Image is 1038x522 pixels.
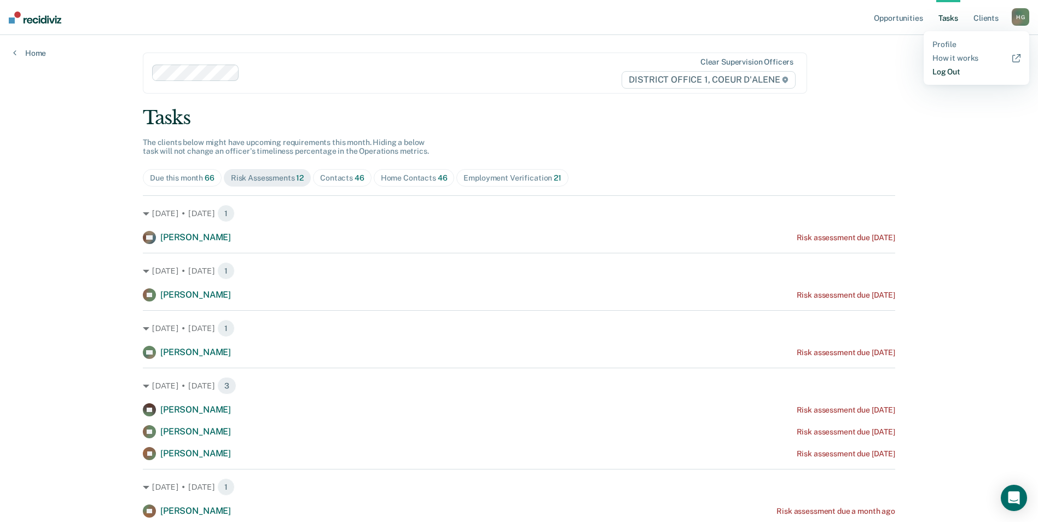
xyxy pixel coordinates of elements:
[320,173,364,183] div: Contacts
[143,107,895,129] div: Tasks
[205,173,214,182] span: 66
[217,377,236,395] span: 3
[143,478,895,496] div: [DATE] • [DATE] 1
[932,40,1020,49] a: Profile
[797,291,895,300] div: Risk assessment due [DATE]
[160,289,231,300] span: [PERSON_NAME]
[355,173,364,182] span: 46
[9,11,61,24] img: Recidiviz
[160,448,231,459] span: [PERSON_NAME]
[143,320,895,337] div: [DATE] • [DATE] 1
[217,320,235,337] span: 1
[438,173,448,182] span: 46
[160,404,231,415] span: [PERSON_NAME]
[932,67,1020,77] a: Log Out
[932,54,1020,63] a: How it works
[463,173,561,183] div: Employment Verification
[231,173,304,183] div: Risk Assessments
[160,232,231,242] span: [PERSON_NAME]
[776,507,895,516] div: Risk assessment due a month ago
[217,478,235,496] span: 1
[217,262,235,280] span: 1
[797,348,895,357] div: Risk assessment due [DATE]
[143,205,895,222] div: [DATE] • [DATE] 1
[13,48,46,58] a: Home
[797,427,895,437] div: Risk assessment due [DATE]
[160,426,231,437] span: [PERSON_NAME]
[150,173,214,183] div: Due this month
[622,71,796,89] span: DISTRICT OFFICE 1, COEUR D'ALENE
[160,347,231,357] span: [PERSON_NAME]
[1012,8,1029,26] div: H G
[160,506,231,516] span: [PERSON_NAME]
[381,173,448,183] div: Home Contacts
[797,449,895,459] div: Risk assessment due [DATE]
[554,173,561,182] span: 21
[1012,8,1029,26] button: HG
[1001,485,1027,511] div: Open Intercom Messenger
[797,405,895,415] div: Risk assessment due [DATE]
[143,138,429,156] span: The clients below might have upcoming requirements this month. Hiding a below task will not chang...
[143,262,895,280] div: [DATE] • [DATE] 1
[143,377,895,395] div: [DATE] • [DATE] 3
[217,205,235,222] span: 1
[797,233,895,242] div: Risk assessment due [DATE]
[296,173,304,182] span: 12
[700,57,793,67] div: Clear supervision officers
